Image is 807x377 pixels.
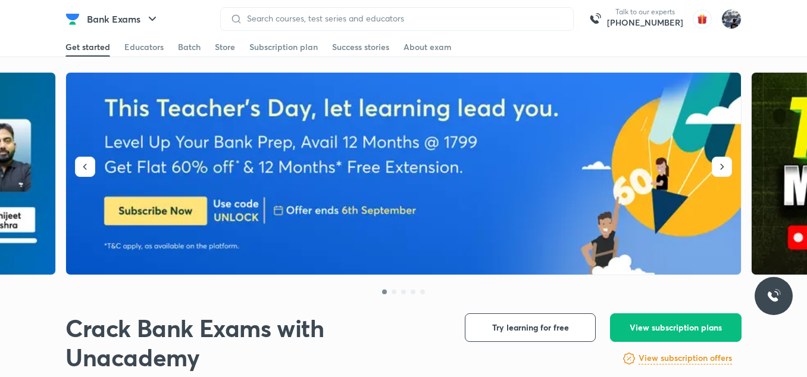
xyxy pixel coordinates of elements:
[492,322,569,334] span: Try learning for free
[80,7,167,31] button: Bank Exams
[65,41,110,53] div: Get started
[249,38,318,57] a: Subscription plan
[767,289,781,303] img: ttu
[332,41,389,53] div: Success stories
[607,17,683,29] a: [PHONE_NUMBER]
[639,352,732,364] h6: View subscription offers
[403,38,452,57] a: About exam
[465,313,596,342] button: Try learning for free
[124,38,164,57] a: Educators
[65,38,110,57] a: Get started
[721,9,742,29] img: Om singh
[630,322,722,334] span: View subscription plans
[610,313,742,342] button: View subscription plans
[124,41,164,53] div: Educators
[583,7,607,31] img: call-us
[215,38,235,57] a: Store
[332,38,389,57] a: Success stories
[242,14,564,23] input: Search courses, test series and educators
[639,351,732,366] a: View subscription offers
[178,41,201,53] div: Batch
[249,41,318,53] div: Subscription plan
[693,10,712,29] img: avatar
[403,41,452,53] div: About exam
[607,7,683,17] p: Talk to our experts
[178,38,201,57] a: Batch
[215,41,235,53] div: Store
[65,12,80,26] img: Company Logo
[65,313,446,372] h1: Crack Bank Exams with Unacademy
